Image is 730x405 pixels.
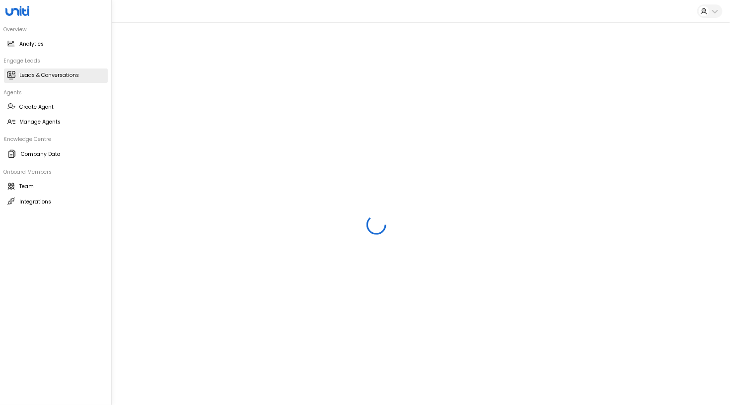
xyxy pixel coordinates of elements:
[20,198,52,206] h2: Integrations
[4,195,108,209] a: Integrations
[4,37,108,51] a: Analytics
[20,183,34,191] h2: Team
[4,146,108,162] a: Company Data
[20,71,79,79] h2: Leads & Conversations
[4,168,108,176] h2: Onboard Members
[4,57,108,65] h2: Engage Leads
[4,26,108,33] h2: Overview
[4,68,108,83] a: Leads & Conversations
[20,118,61,126] h2: Manage Agents
[20,103,54,111] h2: Create Agent
[4,115,108,130] a: Manage Agents
[4,180,108,194] a: Team
[4,100,108,114] a: Create Agent
[4,89,108,96] h2: Agents
[4,135,108,143] h2: Knowledge Centre
[21,150,61,158] h2: Company Data
[20,40,44,48] h2: Analytics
